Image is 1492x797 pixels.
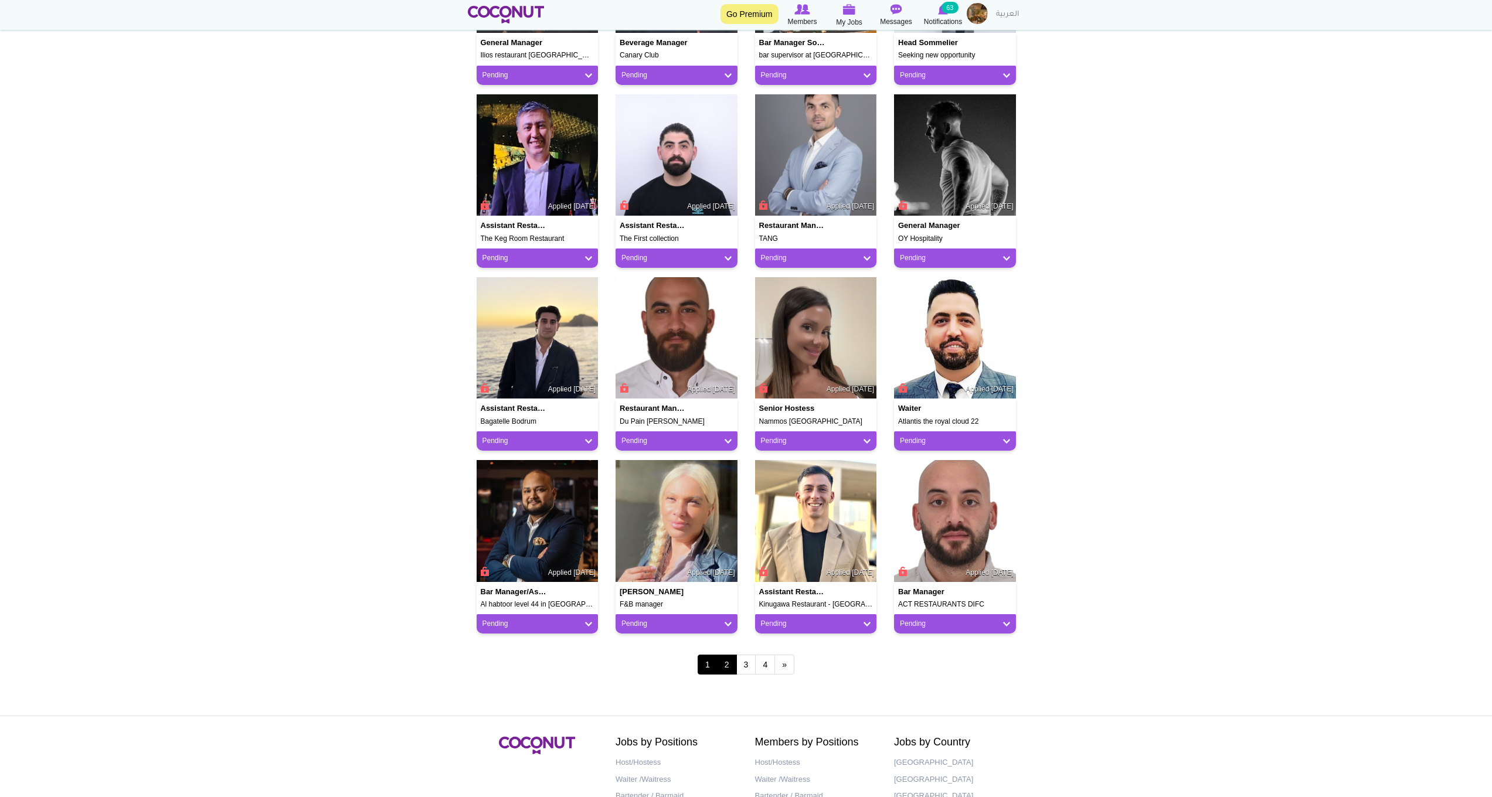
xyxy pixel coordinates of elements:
h4: Waiter [898,404,966,413]
img: Mohammed Hamed's picture [894,277,1016,399]
h4: Assistant Restaurant General Manager [481,222,549,230]
h4: Assistant Restaurant Manager [481,404,549,413]
a: My Jobs My Jobs [826,3,873,28]
a: 2 [717,655,737,675]
a: 4 [755,655,775,675]
h4: Restaurant Manager [759,222,827,230]
h5: Ilios restaurant [GEOGRAPHIC_DATA] ([GEOGRAPHIC_DATA]) [481,52,594,59]
a: Host/Hostess [616,754,737,771]
a: Pending [482,253,593,263]
h5: Nammos [GEOGRAPHIC_DATA] [759,418,873,425]
span: Connect to Unlock the Profile [896,199,907,211]
img: Mykola Prykhodko's picture [755,94,877,216]
h5: Al habtoor level 44 in [GEOGRAPHIC_DATA] al [GEOGRAPHIC_DATA] [481,601,594,608]
h5: Du Pain [PERSON_NAME] [620,418,733,425]
span: Connect to Unlock the Profile [479,566,490,577]
a: Pending [482,436,593,446]
h4: Bar manager/Assistant Resturant General Manager--The 44 in [GEOGRAPHIC_DATA] al habtoor city (lev... [481,588,549,596]
h4: Senior hostess [759,404,827,413]
a: Messages Messages [873,3,920,28]
a: Go Premium [720,4,779,24]
a: 3 [736,655,756,675]
img: Coconut [499,737,575,754]
a: Pending [621,253,732,263]
a: Pending [900,436,1010,446]
img: Vijay Singh's picture [477,460,599,582]
img: My Jobs [843,4,856,15]
a: [GEOGRAPHIC_DATA] [894,771,1016,788]
h4: Bar Manager [898,588,966,596]
a: Pending [621,70,732,80]
img: Elias Abdallah's picture [894,460,1016,582]
a: Pending [761,436,871,446]
a: العربية [990,3,1025,26]
span: 1 [698,655,718,675]
span: Connect to Unlock the Profile [618,199,628,211]
h5: Atlantis the royal cloud 22 [898,418,1012,425]
h5: bar supervisor at [GEOGRAPHIC_DATA] [759,52,873,59]
a: Pending [621,619,732,629]
a: Pending [761,619,871,629]
a: Host/Hostess [755,754,877,771]
img: Charbel Haddad's picture [616,277,737,399]
a: Waiter /Waitress [755,771,877,788]
h5: Kinugawa Restaurant - [GEOGRAPHIC_DATA] [GEOGRAPHIC_DATA] [GEOGRAPHIC_DATA] [759,601,873,608]
span: Connect to Unlock the Profile [479,382,490,394]
a: next › [774,655,794,675]
a: Pending [482,70,593,80]
a: Pending [761,70,871,80]
h4: Bar Manager sot [GEOGRAPHIC_DATA] [759,39,827,47]
h5: The Keg Room Restaurant [481,235,594,243]
img: Ali Fırat Derici's picture [477,277,599,399]
img: Denis Plevako's picture [894,94,1016,216]
span: Connect to Unlock the Profile [757,566,768,577]
h4: Assistant Restaurant Manager [759,588,827,596]
h4: General Manager [481,39,549,47]
a: Pending [900,70,1010,80]
h4: [PERSON_NAME] [620,588,688,596]
span: Connect to Unlock the Profile [618,382,628,394]
h4: Restaurant Manager [620,404,688,413]
img: Saydullo Jorayev's picture [477,94,599,216]
span: Members [787,16,817,28]
img: Natia Ratiani's picture [616,460,737,582]
h5: Bagatelle Bodrum [481,418,594,425]
a: Notifications Notifications 63 [920,3,967,28]
h5: F&B manager [620,601,733,608]
span: My Jobs [836,16,862,28]
span: Connect to Unlock the Profile [757,382,768,394]
span: Notifications [924,16,962,28]
h5: The First collection [620,235,733,243]
h4: Head Sommelier [898,39,966,47]
span: Connect to Unlock the Profile [896,566,907,577]
h4: General Manager [898,222,966,230]
h5: OY Hospitality [898,235,1012,243]
img: Konstantina Samara's picture [755,277,877,399]
h2: Jobs by Country [894,737,1016,748]
img: Messages [891,4,902,15]
h5: TANG [759,235,873,243]
a: Pending [621,436,732,446]
img: Home [468,6,545,23]
a: Pending [900,253,1010,263]
a: Pending [761,253,871,263]
img: Notifications [938,4,948,15]
small: 63 [942,2,958,13]
h4: Assistant Restaurant Manager [620,222,688,230]
a: Browse Members Members [779,3,826,28]
h2: Members by Positions [755,737,877,748]
h2: Jobs by Positions [616,737,737,748]
span: Connect to Unlock the Profile [896,382,907,394]
a: Pending [482,619,593,629]
span: Connect to Unlock the Profile [757,199,768,211]
a: Waiter /Waitress [616,771,737,788]
a: Pending [900,619,1010,629]
span: Messages [880,16,912,28]
h5: Canary Club [620,52,733,59]
h5: Seeking new opportunity [898,52,1012,59]
img: Nicolas Rodriguez's picture [755,460,877,582]
h4: Beverage manager [620,39,688,47]
img: Atef Mourched's picture [616,94,737,216]
span: Connect to Unlock the Profile [479,199,490,211]
img: Browse Members [794,4,810,15]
